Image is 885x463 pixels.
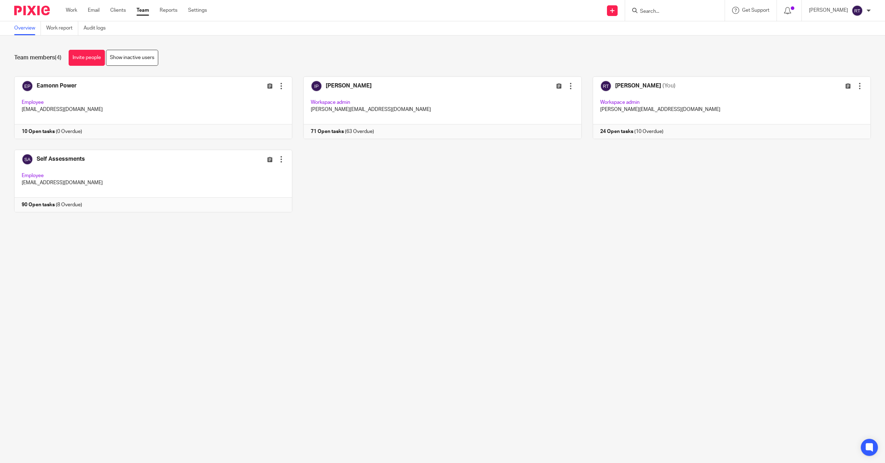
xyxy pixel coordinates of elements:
[160,7,177,14] a: Reports
[809,7,848,14] p: [PERSON_NAME]
[14,54,62,62] h1: Team members
[46,21,78,35] a: Work report
[69,50,105,66] a: Invite people
[84,21,111,35] a: Audit logs
[742,8,769,13] span: Get Support
[14,6,50,15] img: Pixie
[55,55,62,60] span: (4)
[852,5,863,16] img: svg%3E
[14,21,41,35] a: Overview
[137,7,149,14] a: Team
[110,7,126,14] a: Clients
[106,50,158,66] a: Show inactive users
[66,7,77,14] a: Work
[639,9,703,15] input: Search
[88,7,100,14] a: Email
[188,7,207,14] a: Settings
